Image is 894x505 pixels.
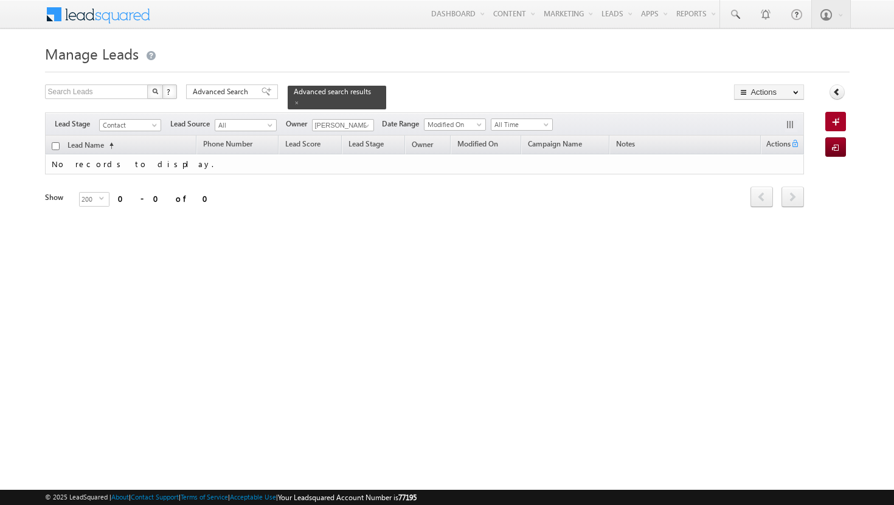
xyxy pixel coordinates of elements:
[61,138,120,154] a: Lead Name(sorted ascending)
[230,493,276,501] a: Acceptable Use
[80,193,99,206] span: 200
[203,139,252,148] span: Phone Number
[52,142,60,150] input: Check all records
[152,88,158,94] img: Search
[286,119,312,129] span: Owner
[215,120,273,131] span: All
[348,139,384,148] span: Lead Stage
[55,119,99,129] span: Lead Stage
[781,187,804,207] span: next
[522,137,588,153] a: Campaign Name
[197,137,258,153] a: Phone Number
[610,137,641,153] a: Notes
[491,119,553,131] a: All Time
[528,139,582,148] span: Campaign Name
[781,188,804,207] a: next
[45,154,805,174] td: No records to display.
[99,196,109,201] span: select
[451,137,504,153] a: Modified On
[181,493,228,501] a: Terms of Service
[279,137,327,153] a: Lead Score
[398,493,417,502] span: 77195
[750,187,773,207] span: prev
[382,119,424,129] span: Date Range
[750,188,773,207] a: prev
[278,493,417,502] span: Your Leadsquared Account Number is
[45,492,417,503] span: © 2025 LeadSquared | | | | |
[99,119,161,131] a: Contact
[118,191,215,205] div: 0 - 0 of 0
[167,86,172,97] span: ?
[100,120,158,131] span: Contact
[215,119,277,131] a: All
[111,493,129,501] a: About
[285,139,321,148] span: Lead Score
[457,139,498,148] span: Modified On
[342,137,390,153] a: Lead Stage
[294,87,371,96] span: Advanced search results
[104,141,114,151] span: (sorted ascending)
[358,120,373,132] a: Show All Items
[45,44,139,63] span: Manage Leads
[131,493,179,501] a: Contact Support
[45,192,69,203] div: Show
[424,119,486,131] a: Modified On
[491,119,549,130] span: All Time
[424,119,482,130] span: Modified On
[734,84,804,100] button: Actions
[412,140,433,149] span: Owner
[761,137,791,153] span: Actions
[170,119,215,129] span: Lead Source
[162,84,177,99] button: ?
[312,119,374,131] input: Type to Search
[193,86,252,97] span: Advanced Search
